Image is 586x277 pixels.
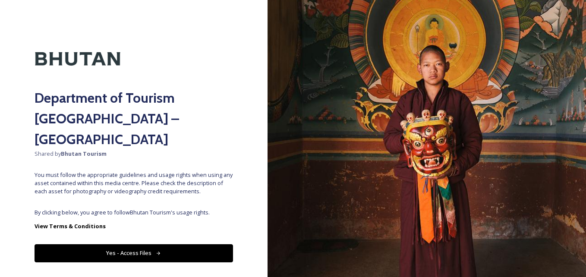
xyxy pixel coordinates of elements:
button: Yes - Access Files [35,244,233,262]
span: By clicking below, you agree to follow Bhutan Tourism 's usage rights. [35,208,233,217]
img: Kingdom-of-Bhutan-Logo.png [35,35,121,83]
span: Shared by [35,150,233,158]
h2: Department of Tourism [GEOGRAPHIC_DATA] – [GEOGRAPHIC_DATA] [35,88,233,150]
strong: Bhutan Tourism [61,150,107,157]
strong: View Terms & Conditions [35,222,106,230]
a: View Terms & Conditions [35,221,233,231]
span: You must follow the appropriate guidelines and usage rights when using any asset contained within... [35,171,233,196]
